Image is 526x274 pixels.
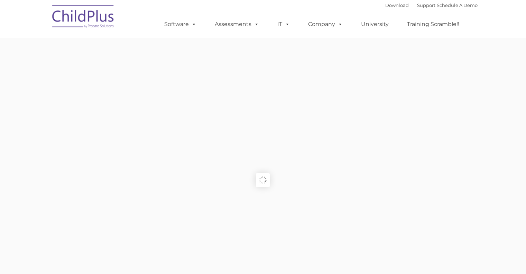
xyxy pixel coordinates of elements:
[385,2,409,8] a: Download
[417,2,435,8] a: Support
[354,17,396,31] a: University
[157,17,203,31] a: Software
[270,17,297,31] a: IT
[301,17,350,31] a: Company
[208,17,266,31] a: Assessments
[400,17,466,31] a: Training Scramble!!
[49,0,118,35] img: ChildPlus by Procare Solutions
[437,2,478,8] a: Schedule A Demo
[385,2,478,8] font: |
